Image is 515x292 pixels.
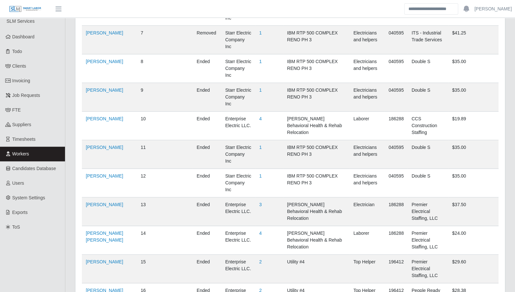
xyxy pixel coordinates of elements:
[407,112,448,140] td: CCS Construction Staffing
[86,116,123,121] a: [PERSON_NAME]
[283,26,349,54] td: IBM RTP 500 COMPLEX RENO PH 3
[350,197,385,226] td: Electrician
[259,259,262,264] a: 2
[137,112,161,140] td: 10
[193,197,221,226] td: ended
[448,255,498,283] td: $29.60
[259,202,262,207] a: 3
[259,145,262,150] a: 1
[350,83,385,112] td: Electricians and helpers
[193,140,221,169] td: ended
[448,197,498,226] td: $37.50
[12,224,20,230] span: ToS
[86,87,123,93] a: [PERSON_NAME]
[137,255,161,283] td: 15
[12,78,30,83] span: Invoicing
[12,122,31,127] span: Suppliers
[350,255,385,283] td: Top Helper
[12,151,29,156] span: Workers
[12,34,35,39] span: Dashboard
[12,166,56,171] span: Candidates Database
[259,30,262,35] a: 1
[86,145,123,150] a: [PERSON_NAME]
[407,26,448,54] td: ITS - Industrial Trade Services
[283,255,349,283] td: Utility #4
[385,54,408,83] td: 040595
[283,140,349,169] td: IBM RTP 500 COMPLEX RENO PH 3
[193,169,221,197] td: ended
[137,26,161,54] td: 7
[448,226,498,255] td: $24.00
[283,83,349,112] td: IBM RTP 500 COMPLEX RENO PH 3
[6,19,34,24] span: SLM Services
[193,26,221,54] td: removed
[12,49,22,54] span: Todo
[221,226,255,255] td: Enterprise Electric LLC.
[12,137,36,142] span: Timesheets
[385,26,408,54] td: 040595
[137,54,161,83] td: 8
[221,140,255,169] td: Starr Electric Company Inc
[283,112,349,140] td: [PERSON_NAME] Behavioral Health & Rehab Relocation
[350,54,385,83] td: Electricians and helpers
[350,169,385,197] td: Electricians and helpers
[12,180,24,186] span: Users
[193,112,221,140] td: ended
[385,226,408,255] td: 186288
[385,169,408,197] td: 040595
[86,30,123,35] a: [PERSON_NAME]
[283,197,349,226] td: [PERSON_NAME] Behavioral Health & Rehab Relocation
[448,112,498,140] td: $19.89
[193,226,221,255] td: ended
[221,255,255,283] td: Enterprise Electric LLC.
[407,54,448,83] td: Double S
[12,195,45,200] span: System Settings
[86,259,123,264] a: [PERSON_NAME]
[221,112,255,140] td: Enterprise Electric LLC.
[221,169,255,197] td: Starr Electric Company Inc
[137,226,161,255] td: 14
[404,3,458,15] input: Search
[221,83,255,112] td: Starr Electric Company Inc
[193,83,221,112] td: ended
[86,173,123,179] a: [PERSON_NAME]
[259,87,262,93] a: 1
[221,54,255,83] td: Starr Electric Company Inc
[137,197,161,226] td: 13
[448,140,498,169] td: $35.00
[221,26,255,54] td: Starr Electric Company Inc
[448,26,498,54] td: $41.25
[407,197,448,226] td: Premier Electrical Staffing, LLC
[259,231,262,236] a: 4
[86,231,123,243] a: [PERSON_NAME] [PERSON_NAME]
[137,83,161,112] td: 9
[193,255,221,283] td: ended
[448,54,498,83] td: $35.00
[12,210,28,215] span: Exports
[259,173,262,179] a: 1
[407,226,448,255] td: Premier Electrical Staffing, LLC
[448,83,498,112] td: $35.00
[350,112,385,140] td: Laborer
[474,6,512,12] a: [PERSON_NAME]
[86,59,123,64] a: [PERSON_NAME]
[259,59,262,64] a: 1
[350,26,385,54] td: Electricians and helpers
[259,116,262,121] a: 4
[407,140,448,169] td: Double S
[407,83,448,112] td: Double S
[350,140,385,169] td: Electricians and helpers
[137,169,161,197] td: 12
[448,169,498,197] td: $35.00
[407,169,448,197] td: Double S
[12,63,26,69] span: Clients
[385,83,408,112] td: 040595
[137,140,161,169] td: 11
[86,202,123,207] a: [PERSON_NAME]
[283,169,349,197] td: IBM RTP 500 COMPLEX RENO PH 3
[350,226,385,255] td: Laborer
[221,197,255,226] td: Enterprise Electric LLC.
[385,255,408,283] td: 196412
[12,107,21,113] span: FTE
[283,226,349,255] td: [PERSON_NAME] Behavioral Health & Rehab Relocation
